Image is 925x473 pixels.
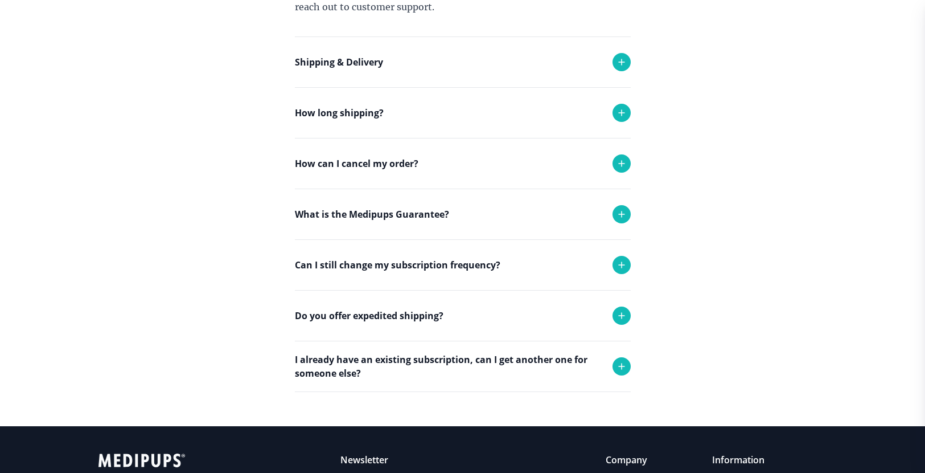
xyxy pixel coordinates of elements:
[295,392,631,451] div: Absolutely! Simply place the order and use the shipping address of the person who will receive th...
[295,138,631,184] div: Each order takes 1-2 business days to be delivered.
[295,157,418,170] p: How can I cancel my order?
[295,239,631,312] div: If you received the wrong product or your product was damaged in transit, we will replace it with...
[295,207,449,221] p: What is the Medipups Guarantee?
[340,454,512,467] p: Newsletter
[295,258,500,272] p: Can I still change my subscription frequency?
[295,189,631,289] div: Any refund request and cancellation are subject to approval and turn around time is 24-48 hours. ...
[295,341,631,400] div: Yes we do! Please reach out to support and we will try to accommodate any request.
[295,309,443,323] p: Do you offer expedited shipping?
[295,106,384,120] p: How long shipping?
[606,454,671,467] p: Company
[295,55,383,69] p: Shipping & Delivery
[295,353,601,380] p: I already have an existing subscription, can I get another one for someone else?
[712,454,801,467] p: Information
[295,290,631,349] div: Yes you can. Simply reach out to support and we will adjust your monthly deliveries!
